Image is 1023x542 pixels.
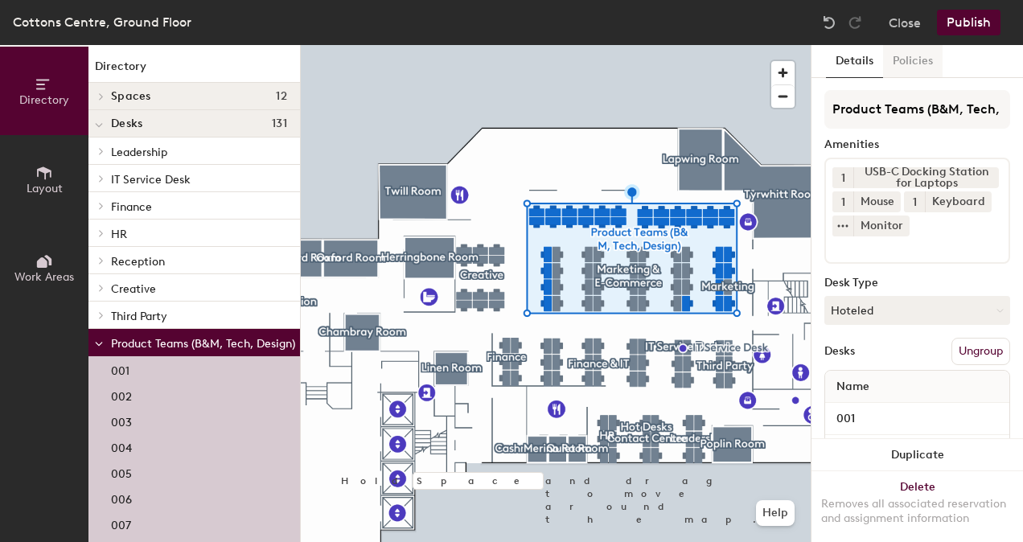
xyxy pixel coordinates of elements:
span: 1 [841,170,845,187]
button: 1 [904,191,925,212]
span: Reception [111,255,165,269]
span: Creative [111,282,156,296]
div: Removes all associated reservation and assignment information [821,497,1013,526]
button: Hoteled [824,296,1010,325]
div: USB-C Docking Station for Laptops [853,167,999,188]
button: Details [826,45,883,78]
div: Desk Type [824,277,1010,289]
button: 1 [832,167,853,188]
button: Help [756,500,795,526]
div: Keyboard [925,191,992,212]
span: Layout [27,182,63,195]
p: 003 [111,411,132,429]
img: Undo [821,14,837,31]
input: Unnamed desk [828,408,1006,430]
span: HR [111,228,127,241]
p: 002 [111,385,132,404]
span: 1 [841,194,845,211]
button: 1 [832,191,853,212]
button: Policies [883,45,943,78]
span: Third Party [111,310,167,323]
span: IT Service Desk [111,173,191,187]
h1: Directory [88,58,300,83]
span: Finance [111,200,152,214]
p: 001 [111,359,129,378]
p: 004 [111,437,132,455]
span: Work Areas [14,270,74,284]
p: 006 [111,488,132,507]
span: 1 [913,194,917,211]
span: Product Teams (B&M, Tech, Design) [111,337,295,351]
span: Name [828,372,877,401]
span: 12 [276,90,287,103]
p: 007 [111,514,131,532]
span: 131 [272,117,287,130]
button: Ungroup [951,338,1010,365]
span: Spaces [111,90,151,103]
div: Desks [824,345,855,358]
div: Cottons Centre, Ground Floor [13,12,191,32]
p: 005 [111,462,132,481]
span: Desks [111,117,142,130]
button: Publish [937,10,1000,35]
span: Directory [19,93,69,107]
button: DeleteRemoves all associated reservation and assignment information [811,471,1023,542]
div: Amenities [824,138,1010,151]
div: Monitor [853,216,910,236]
button: Close [889,10,921,35]
button: Duplicate [811,439,1023,471]
span: Leadership [111,146,167,159]
img: Redo [847,14,863,31]
div: Mouse [853,191,901,212]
